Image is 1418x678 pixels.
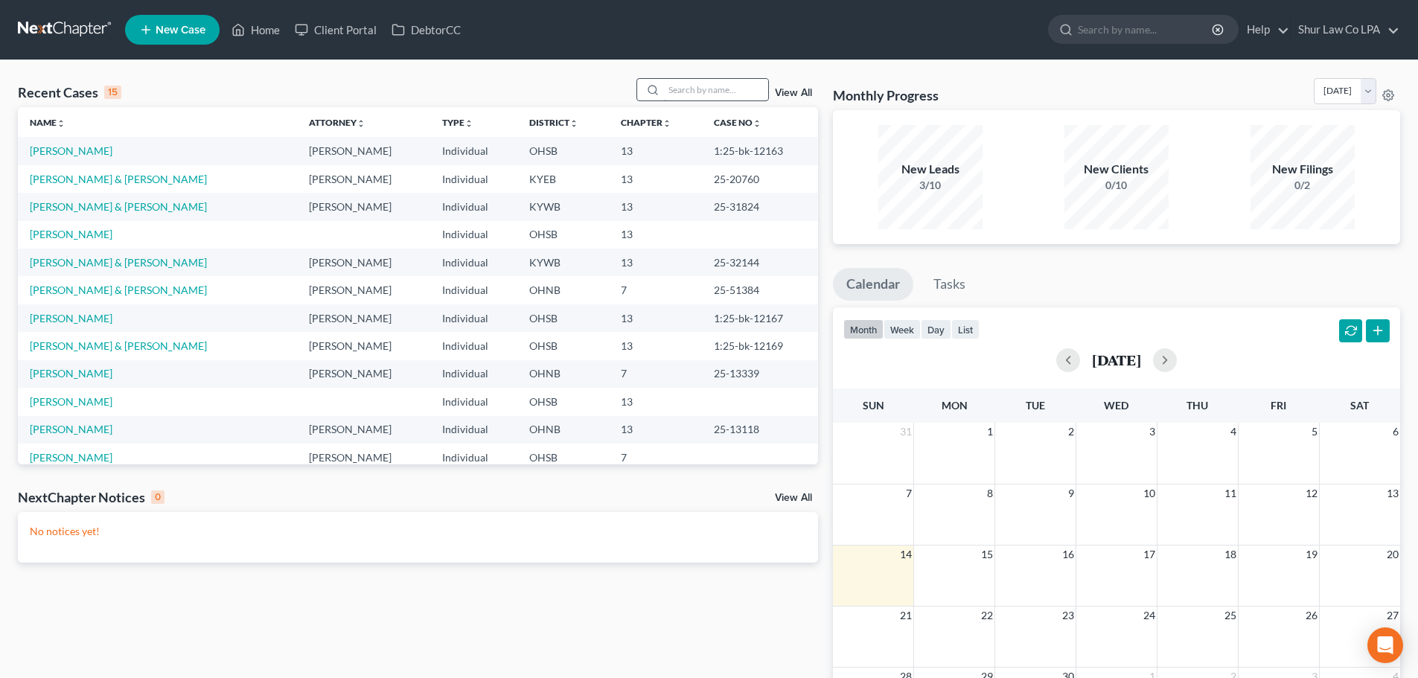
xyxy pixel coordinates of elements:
[30,423,112,435] a: [PERSON_NAME]
[863,399,884,412] span: Sun
[517,304,608,332] td: OHSB
[609,304,702,332] td: 13
[1064,161,1169,178] div: New Clients
[980,546,994,563] span: 15
[297,304,430,332] td: [PERSON_NAME]
[1223,484,1238,502] span: 11
[30,228,112,240] a: [PERSON_NAME]
[878,178,983,193] div: 3/10
[609,444,702,471] td: 7
[151,490,165,504] div: 0
[1251,161,1355,178] div: New Filings
[30,367,112,380] a: [PERSON_NAME]
[430,332,517,359] td: Individual
[702,276,818,304] td: 25-51384
[1142,484,1157,502] span: 10
[609,388,702,415] td: 13
[1067,423,1076,441] span: 2
[1350,399,1369,412] span: Sat
[517,360,608,388] td: OHNB
[609,276,702,304] td: 7
[753,119,761,128] i: unfold_more
[1223,607,1238,624] span: 25
[1385,546,1400,563] span: 20
[1078,16,1214,43] input: Search by name...
[884,319,921,339] button: week
[878,161,983,178] div: New Leads
[430,249,517,276] td: Individual
[898,423,913,441] span: 31
[775,88,812,98] a: View All
[609,137,702,164] td: 13
[609,165,702,193] td: 13
[609,360,702,388] td: 7
[1142,546,1157,563] span: 17
[833,268,913,301] a: Calendar
[517,388,608,415] td: OHSB
[430,276,517,304] td: Individual
[30,339,207,352] a: [PERSON_NAME] & [PERSON_NAME]
[297,332,430,359] td: [PERSON_NAME]
[30,524,806,539] p: No notices yet!
[18,488,165,506] div: NextChapter Notices
[297,137,430,164] td: [PERSON_NAME]
[664,79,768,100] input: Search by name...
[517,137,608,164] td: OHSB
[942,399,968,412] span: Mon
[986,484,994,502] span: 8
[986,423,994,441] span: 1
[442,117,473,128] a: Typeunfold_more
[951,319,980,339] button: list
[1223,546,1238,563] span: 18
[297,249,430,276] td: [PERSON_NAME]
[517,444,608,471] td: OHSB
[430,388,517,415] td: Individual
[287,16,384,43] a: Client Portal
[297,444,430,471] td: [PERSON_NAME]
[702,332,818,359] td: 1:25-bk-12169
[297,276,430,304] td: [PERSON_NAME]
[702,360,818,388] td: 25-13339
[517,221,608,249] td: OHSB
[517,276,608,304] td: OHNB
[1064,178,1169,193] div: 0/10
[30,144,112,157] a: [PERSON_NAME]
[430,360,517,388] td: Individual
[464,119,473,128] i: unfold_more
[430,444,517,471] td: Individual
[1291,16,1399,43] a: Shur Law Co LPA
[1239,16,1289,43] a: Help
[309,117,365,128] a: Attorneyunfold_more
[569,119,578,128] i: unfold_more
[30,256,207,269] a: [PERSON_NAME] & [PERSON_NAME]
[609,193,702,220] td: 13
[30,200,207,213] a: [PERSON_NAME] & [PERSON_NAME]
[1142,607,1157,624] span: 24
[920,268,979,301] a: Tasks
[898,607,913,624] span: 21
[1092,352,1141,368] h2: [DATE]
[980,607,994,624] span: 22
[430,137,517,164] td: Individual
[517,332,608,359] td: OHSB
[1391,423,1400,441] span: 6
[57,119,66,128] i: unfold_more
[1067,484,1076,502] span: 9
[517,193,608,220] td: KYWB
[30,451,112,464] a: [PERSON_NAME]
[430,193,517,220] td: Individual
[609,249,702,276] td: 13
[843,319,884,339] button: month
[30,173,207,185] a: [PERSON_NAME] & [PERSON_NAME]
[904,484,913,502] span: 7
[517,249,608,276] td: KYWB
[1251,178,1355,193] div: 0/2
[1148,423,1157,441] span: 3
[1229,423,1238,441] span: 4
[1385,607,1400,624] span: 27
[30,395,112,408] a: [PERSON_NAME]
[1304,607,1319,624] span: 26
[1104,399,1128,412] span: Wed
[30,117,66,128] a: Nameunfold_more
[1304,484,1319,502] span: 12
